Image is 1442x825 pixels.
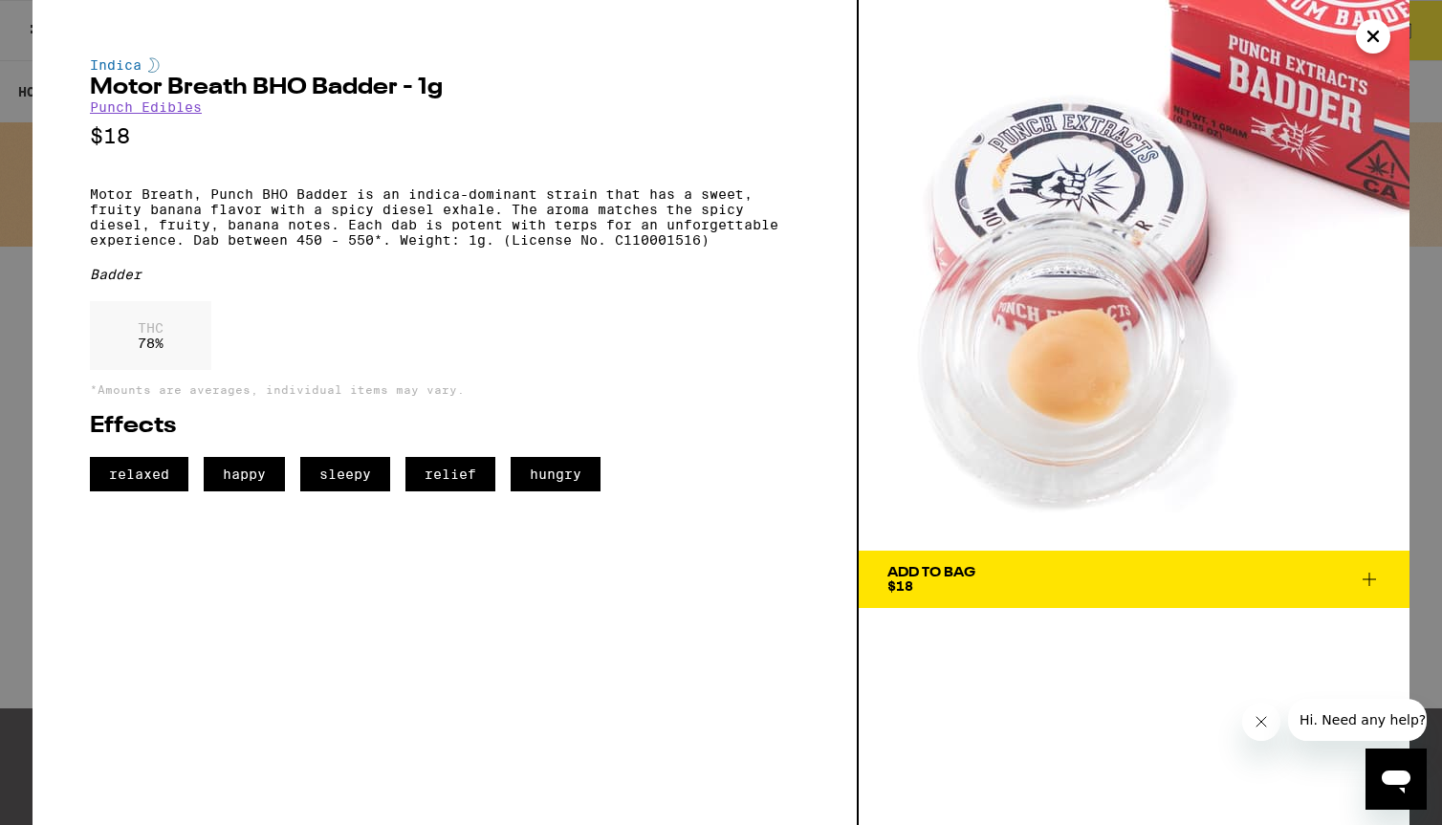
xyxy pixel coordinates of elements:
span: relief [405,457,495,491]
button: Close [1356,19,1390,54]
h2: Effects [90,415,799,438]
button: Add To Bag$18 [859,551,1409,608]
iframe: Close message [1242,703,1280,741]
img: indicaColor.svg [148,57,160,73]
div: Badder [90,267,799,282]
a: Punch Edibles [90,99,202,115]
div: 78 % [90,301,211,370]
p: THC [138,320,164,336]
span: sleepy [300,457,390,491]
h2: Motor Breath BHO Badder - 1g [90,76,799,99]
iframe: Button to launch messaging window [1366,749,1427,810]
span: hungry [511,457,601,491]
span: $18 [887,578,913,594]
span: relaxed [90,457,188,491]
div: Add To Bag [887,566,975,579]
p: Motor Breath, Punch BHO Badder is an indica-dominant strain that has a sweet, fruity banana flavo... [90,186,799,248]
iframe: Message from company [1288,699,1427,741]
p: $18 [90,124,799,148]
div: Indica [90,57,799,73]
p: *Amounts are averages, individual items may vary. [90,383,799,396]
span: happy [204,457,285,491]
